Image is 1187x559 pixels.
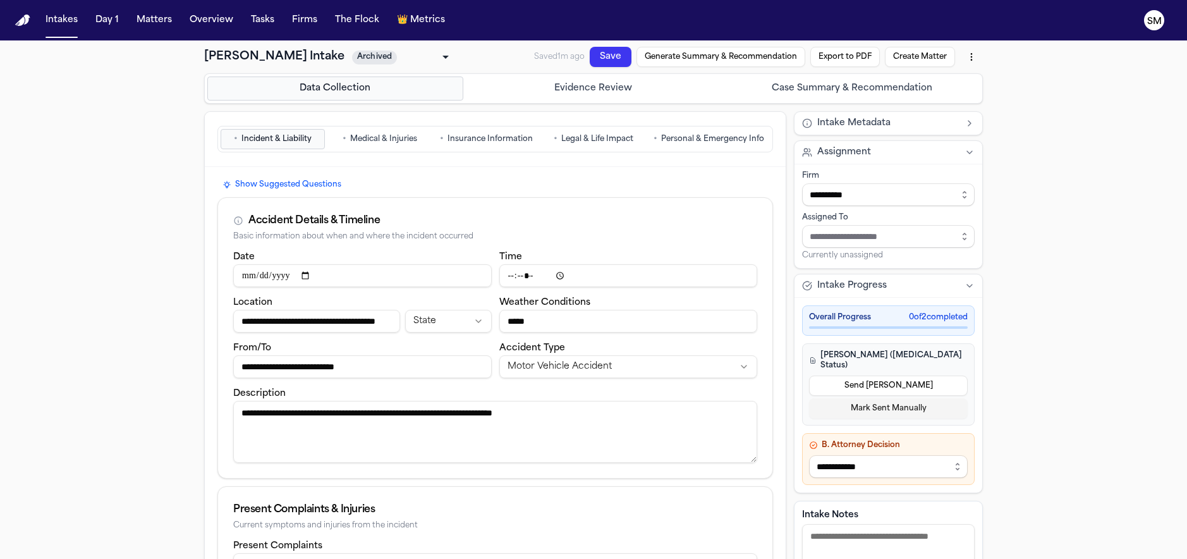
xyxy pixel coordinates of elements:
button: Firms [287,9,322,32]
input: Incident location [233,310,400,333]
span: Assignment [817,146,871,159]
button: Intakes [40,9,83,32]
button: The Flock [330,9,384,32]
button: Overview [185,9,238,32]
button: Export to PDF [810,47,880,67]
span: Intake Progress [817,279,887,292]
div: Current symptoms and injuries from the incident [233,521,757,531]
button: Mark Sent Manually [809,398,968,419]
img: Finch Logo [15,15,30,27]
button: More actions [960,46,983,68]
h1: [PERSON_NAME] Intake [204,48,344,66]
label: Location [233,298,272,307]
span: Medical & Injuries [350,134,417,144]
label: Date [233,252,255,262]
span: Personal & Emergency Info [661,134,764,144]
span: Saved 1m ago [534,53,585,61]
button: Go to Incident & Liability [221,129,325,149]
span: Incident & Liability [241,134,312,144]
span: 0 of 2 completed [909,312,968,322]
button: Assignment [794,141,982,164]
button: Go to Legal & Life Impact [541,129,645,149]
label: Intake Notes [802,509,975,522]
div: Basic information about when and where the incident occurred [233,232,757,242]
span: • [234,133,238,145]
h4: B. Attorney Decision [809,440,968,450]
button: Save [590,47,631,67]
button: Create Matter [885,47,955,67]
input: Assign to staff member [802,225,975,248]
button: Go to Personal & Emergency Info [648,129,770,149]
button: Day 1 [90,9,124,32]
div: Present Complaints & Injuries [233,502,757,517]
label: Present Complaints [233,541,322,551]
input: From/To destination [233,355,492,378]
button: crownMetrics [392,9,450,32]
button: Go to Case Summary & Recommendation step [724,77,980,101]
button: Go to Data Collection step [207,77,463,101]
span: • [343,133,346,145]
button: Go to Medical & Injuries [327,129,432,149]
div: Assigned To [802,212,975,223]
div: Firm [802,171,975,181]
div: Update intake status [352,48,453,66]
input: Incident date [233,264,492,287]
label: Weather Conditions [499,298,590,307]
button: Show Suggested Questions [217,177,346,192]
button: Tasks [246,9,279,32]
label: Time [499,252,522,262]
span: Insurance Information [447,134,533,144]
input: Select firm [802,183,975,206]
div: Accident Details & Timeline [248,213,380,228]
a: Home [15,15,30,27]
nav: Intake steps [207,77,980,101]
button: Intake Progress [794,274,982,297]
span: • [554,133,557,145]
label: From/To [233,343,271,353]
span: Archived [352,51,397,64]
span: Overall Progress [809,312,871,322]
button: Intake Metadata [794,112,982,135]
input: Incident time [499,264,758,287]
span: Legal & Life Impact [561,134,633,144]
span: Intake Metadata [817,117,891,130]
button: Go to Evidence Review step [466,77,722,101]
textarea: Incident description [233,401,757,463]
span: • [440,133,444,145]
button: Go to Insurance Information [434,129,539,149]
span: Currently unassigned [802,250,883,261]
label: Accident Type [499,343,565,353]
span: • [654,133,657,145]
button: Incident state [405,310,491,333]
button: Generate Summary & Recommendation [636,47,805,67]
h4: [PERSON_NAME] ([MEDICAL_DATA] Status) [809,350,968,371]
button: Matters [131,9,177,32]
button: Send [PERSON_NAME] [809,376,968,396]
input: Weather conditions [499,310,758,333]
label: Description [233,389,286,398]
